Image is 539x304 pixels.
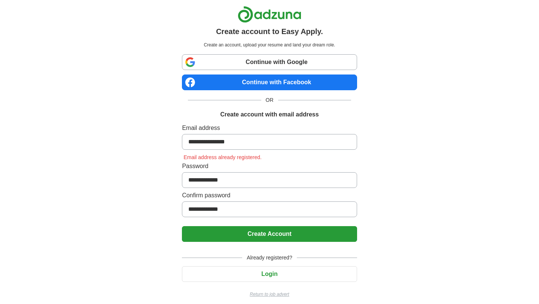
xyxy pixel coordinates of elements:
span: Email address already registered. [182,154,263,160]
a: Login [182,271,357,277]
img: Adzuna logo [238,6,301,23]
p: Create an account, upload your resume and land your dream role. [183,42,355,48]
a: Return to job advert [182,291,357,298]
span: OR [261,96,278,104]
h1: Create account with email address [220,110,319,119]
label: Confirm password [182,191,357,200]
button: Login [182,266,357,282]
span: Already registered? [242,254,296,262]
a: Continue with Facebook [182,75,357,90]
label: Email address [182,124,357,133]
label: Password [182,162,357,171]
button: Create Account [182,226,357,242]
a: Continue with Google [182,54,357,70]
h1: Create account to Easy Apply. [216,26,323,37]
